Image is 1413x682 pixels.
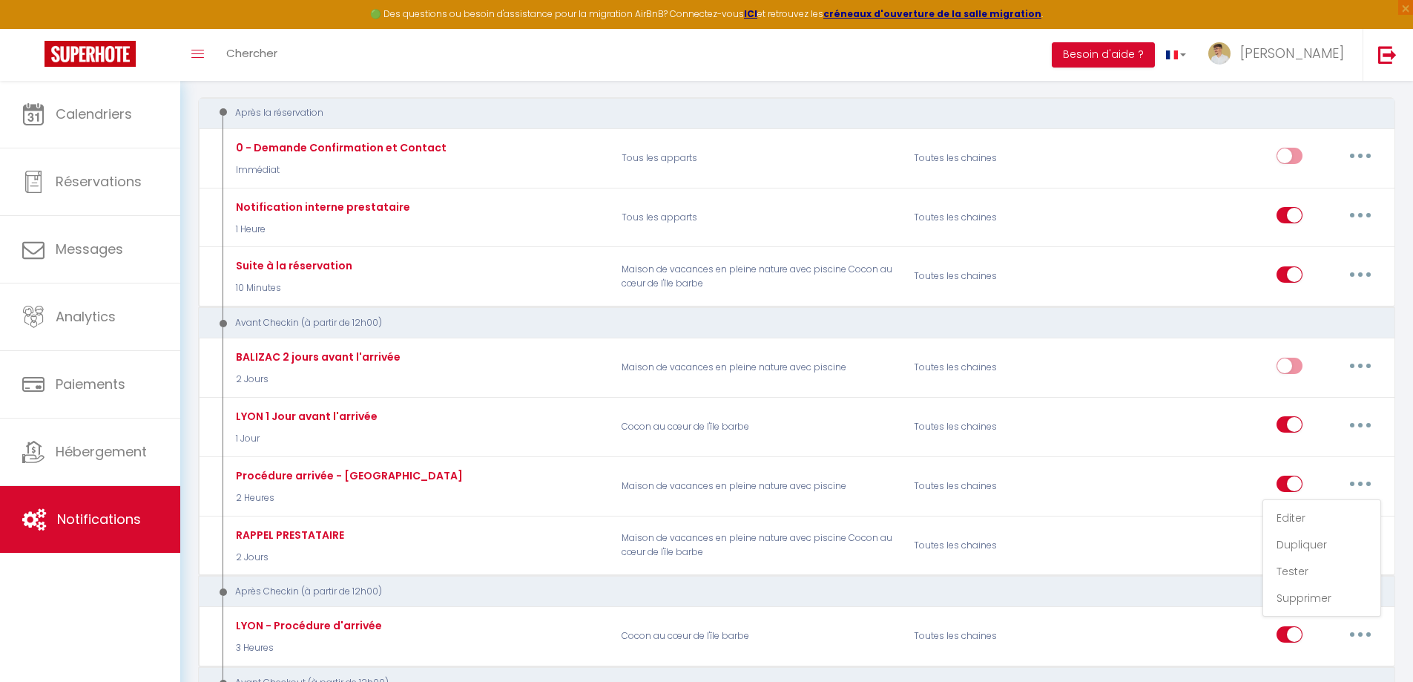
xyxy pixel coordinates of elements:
[232,468,463,484] div: Procédure arrivée - [GEOGRAPHIC_DATA]
[612,137,904,180] p: Tous les apparts
[232,258,352,274] div: Suite à la réservation
[232,491,463,505] p: 2 Heures
[56,307,116,326] span: Analytics
[904,137,1099,180] div: Toutes les chaines
[612,524,904,567] p: Maison de vacances en pleine nature avec piscine Cocon au cœur de l'île barbe
[904,405,1099,448] div: Toutes les chaines
[56,240,123,258] span: Messages
[232,373,401,387] p: 2 Jours
[232,349,401,365] div: BALIZAC 2 jours avant l'arrivée
[212,106,1358,120] div: Après la réservation
[1052,42,1155,68] button: Besoin d'aide ?
[823,7,1041,20] a: créneaux d'ouverture de la salle migration
[1378,45,1397,64] img: logout
[232,551,344,565] p: 2 Jours
[612,196,904,239] p: Tous les apparts
[212,316,1358,330] div: Avant Checkin (à partir de 12h00)
[612,405,904,448] p: Cocon au cœur de l'île barbe
[232,432,378,446] p: 1 Jour
[1208,42,1231,65] img: ...
[744,7,757,20] a: ICI
[215,29,289,81] a: Chercher
[904,465,1099,508] div: Toutes les chaines
[612,255,904,298] p: Maison de vacances en pleine nature avec piscine Cocon au cœur de l'île barbe
[232,527,344,543] div: RAPPEL PRESTATAIRE
[904,196,1099,239] div: Toutes les chaines
[612,465,904,508] p: Maison de vacances en pleine nature avec piscine
[232,641,382,655] p: 3 Heures
[45,41,136,67] img: Super Booking
[212,585,1358,599] div: Après Checkin (à partir de 12h00)
[1267,586,1377,611] a: Supprimer
[904,255,1099,298] div: Toutes les chaines
[612,347,904,390] p: Maison de vacances en pleine nature avec piscine
[232,199,410,215] div: Notification interne prestataire
[12,6,56,50] button: Ouvrir le widget de chat LiveChat
[1240,44,1344,62] span: [PERSON_NAME]
[232,617,382,634] div: LYON - Procédure d'arrivée
[232,408,378,424] div: LYON 1 Jour avant l'arrivée
[1267,505,1377,531] a: Editer
[56,375,125,393] span: Paiements
[232,140,447,156] div: 0 - Demande Confirmation et Contact
[904,347,1099,390] div: Toutes les chaines
[904,524,1099,567] div: Toutes les chaines
[232,281,352,295] p: 10 Minutes
[56,442,147,461] span: Hébergement
[56,172,142,191] span: Réservations
[226,45,277,61] span: Chercher
[56,105,132,123] span: Calendriers
[232,223,410,237] p: 1 Heure
[612,615,904,658] p: Cocon au cœur de l'île barbe
[1267,532,1377,557] a: Dupliquer
[1197,29,1363,81] a: ... [PERSON_NAME]
[1267,559,1377,584] a: Tester
[904,615,1099,658] div: Toutes les chaines
[57,510,141,528] span: Notifications
[232,163,447,177] p: Immédiat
